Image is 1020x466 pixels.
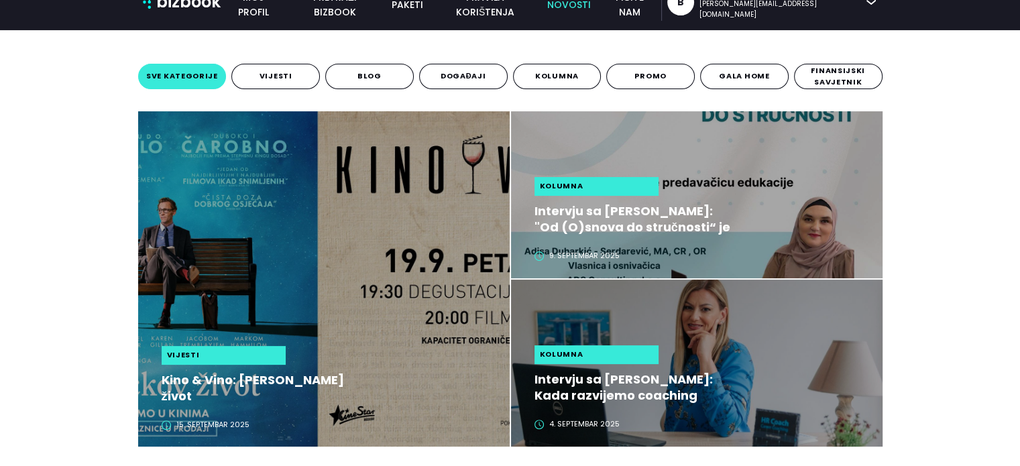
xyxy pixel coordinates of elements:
[534,420,544,429] span: clock-circle
[441,70,486,82] span: događaji
[535,70,579,82] span: kolumna
[162,420,171,430] span: clock-circle
[419,64,508,89] button: događaji
[534,371,735,404] h2: Intervju sa [PERSON_NAME]: Kada razvijemo coaching kulturu, zaposlenici preuzimaju odgovornost i ...
[176,419,249,430] span: 15. septembar 2025
[794,64,883,89] button: finansijski savjetnik
[540,349,583,360] span: kolumna
[231,64,320,89] button: vijesti
[534,251,544,261] span: clock-circle
[138,64,227,89] button: sve kategorije
[606,64,695,89] button: promo
[146,70,218,82] span: sve kategorije
[357,70,382,82] span: blog
[534,203,735,235] h2: Intervju sa [PERSON_NAME]: "Od (O)snova do stručnosti“ je edukacija koja mijenja karijere
[162,372,496,404] a: Kino & Vino: [PERSON_NAME] život
[719,70,769,82] span: gala home
[549,250,620,261] span: 9. septembar 2025
[325,64,414,89] button: blog
[260,70,292,82] span: vijesti
[162,372,362,404] h2: Kino & Vino: [PERSON_NAME] život
[534,203,869,235] a: Intervju sa [PERSON_NAME]: "Od (O)snova do stručnosti“ je edukacija koja mijenja karijere
[167,349,200,361] span: vijesti
[549,418,620,430] span: 4. septembar 2025
[540,180,583,192] span: kolumna
[513,64,602,89] button: kolumna
[634,70,667,82] span: promo
[534,371,869,404] a: Intervju sa [PERSON_NAME]: Kada razvijemo coaching kulturu, zaposlenici preuzimaju odgovornost i ...
[799,65,878,89] span: finansijski savjetnik
[700,64,789,89] button: gala home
